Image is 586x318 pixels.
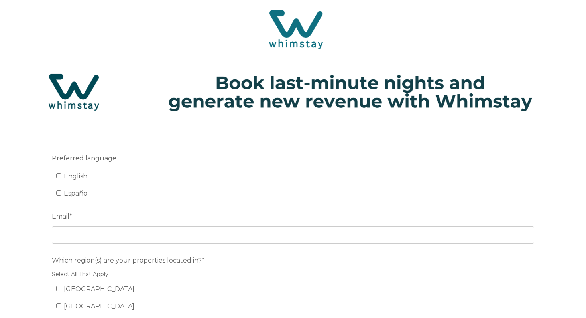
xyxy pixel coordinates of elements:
legend: Select All That Apply [52,270,534,278]
span: Email [52,210,69,223]
span: Español [64,190,89,197]
input: English [56,173,61,178]
input: [GEOGRAPHIC_DATA] [56,286,61,291]
img: Hubspot header for SSOB (4) [8,62,578,122]
span: [GEOGRAPHIC_DATA] [64,285,134,293]
input: [GEOGRAPHIC_DATA] [56,303,61,308]
span: [GEOGRAPHIC_DATA] [64,302,134,310]
span: Which region(s) are your properties located in?* [52,254,205,267]
span: English [64,172,87,180]
span: Preferred language [52,152,116,164]
input: Español [56,190,61,196]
